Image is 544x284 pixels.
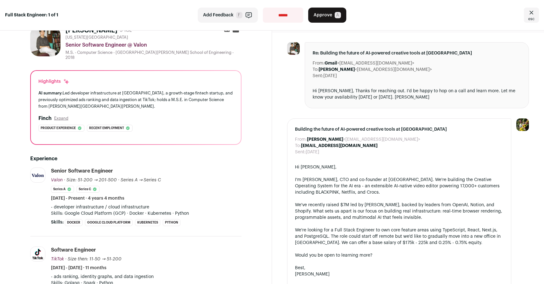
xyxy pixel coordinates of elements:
strong: Full Stack Engineer: 1 of 1 [5,12,58,18]
div: We're looking for a Full Stack Engineer to own core feature areas using TypeScript, React, Next.j... [295,227,503,246]
h2: Finch [38,115,52,122]
div: [PERSON_NAME] [295,271,503,277]
b: [PERSON_NAME] [307,137,343,142]
dd: <[EMAIL_ADDRESS][DOMAIN_NAME]> [307,136,420,143]
span: Approve [314,12,332,18]
span: Skills: [51,219,64,225]
div: Led developer infrastructure at [GEOGRAPHIC_DATA], a growth-stage fintech startup, and previously... [38,90,233,110]
li: Series A [51,186,74,193]
div: Would you be open to learning more? [295,252,503,258]
li: Series C [76,186,99,193]
dt: To: [313,66,319,73]
dt: From: [295,136,307,143]
div: Software Engineer [51,247,96,253]
span: F [236,12,242,18]
span: Building the future of AI-powered creative tools at [GEOGRAPHIC_DATA] [295,126,503,133]
dt: Sent: [313,73,323,79]
button: Approve A [308,8,346,23]
a: Close [524,8,539,23]
dt: Sent: [295,149,306,155]
span: Add Feedback [203,12,234,18]
img: 6689865-medium_jpg [516,118,529,131]
li: Google Cloud Platform [85,219,133,226]
span: · Size: 51-200 → 201-500 [64,178,117,182]
div: We've recently raised $7M led by [PERSON_NAME], backed by leaders from OpenAI, Notion, and Shopif... [295,202,503,221]
div: Hi [PERSON_NAME], [295,164,503,170]
span: TikTok [51,257,64,261]
div: Hi [PERSON_NAME], Thanks for reaching out. I’d be happy to hop on a call and learn more. Let me k... [313,88,521,100]
span: [US_STATE][GEOGRAPHIC_DATA] [65,35,128,40]
h2: Experience [30,155,241,162]
div: Senior Software Engineer [51,168,113,174]
img: 56a8a22ad8ef624ff95c9940a55d8e2fd9ceb4d133ce7e42d8a168312e45bfab [30,26,60,56]
span: Series A → Series C [121,178,161,182]
li: Python [163,219,180,226]
img: 56a8a22ad8ef624ff95c9940a55d8e2fd9ceb4d133ce7e42d8a168312e45bfab [287,42,300,55]
dt: To: [295,143,301,149]
p: Skills: Google Cloud Platform (GCP) · Docker · Kubernetes · Python [51,210,241,217]
span: Valon [51,178,63,182]
div: Senior Software Engineer @ Valon [65,41,241,49]
dt: From: [313,60,325,66]
button: Expand [54,116,68,121]
dd: <[EMAIL_ADDRESS][DOMAIN_NAME]> [319,66,432,73]
div: I'm [PERSON_NAME], CTO and co-founder at [GEOGRAPHIC_DATA]. We're building the Creative Operating... [295,177,503,196]
span: AI summary: [38,91,63,95]
b: [EMAIL_ADDRESS][DOMAIN_NAME] [301,144,377,148]
span: [DATE] - [DATE] · 11 months [51,265,106,271]
div: Best, [295,265,503,271]
img: a16aaa2d74a84a8e4c884bad837abca21e2c4654515b48afe1a8f4d4c471199a.png [31,172,45,179]
dd: <[EMAIL_ADDRESS][DOMAIN_NAME]> [325,60,414,66]
span: Product experience [41,125,76,131]
div: Highlights [38,78,70,85]
span: · Size then: 11-50 → 51-200 [65,257,122,261]
span: Re: Building the future of AI-powered creative tools at [GEOGRAPHIC_DATA] [313,50,521,56]
p: - ads ranking, identity graphs, and data ingestion [51,274,241,280]
dd: [DATE] [306,149,319,155]
b: Gmail [325,61,337,65]
li: Kubernetes [135,219,160,226]
div: 5 YOE [120,27,132,34]
p: - developer infrastructure / cloud infrastructure [51,204,241,210]
span: · [118,177,119,183]
h1: [PERSON_NAME] [65,26,117,35]
button: Add Feedback F [198,8,258,23]
li: Docker [65,219,82,226]
span: esc [528,16,535,21]
dd: [DATE] [323,73,337,79]
b: [PERSON_NAME] [319,67,355,72]
span: Recent employment [89,125,124,131]
div: M.S. - Computer Science - [GEOGRAPHIC_DATA][PERSON_NAME] School of Engineering - 2018 [65,50,241,60]
span: [DATE] - Present · 4 years 4 months [51,195,124,202]
span: A [335,12,341,18]
img: 85994f72e70501c3f76926c087ff9f5a3b60ae2b6669a51f99533b345d09814d [31,247,45,261]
